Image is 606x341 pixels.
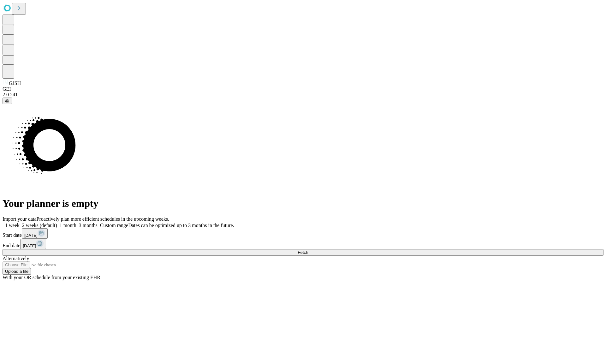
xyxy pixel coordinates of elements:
span: Alternatively [3,256,29,261]
span: Proactively plan more efficient schedules in the upcoming weeks. [37,216,169,222]
span: 1 month [60,223,76,228]
div: Start date [3,228,603,239]
button: [DATE] [20,239,46,249]
button: Fetch [3,249,603,256]
span: Import your data [3,216,37,222]
span: 3 months [79,223,98,228]
span: With your OR schedule from your existing EHR [3,275,100,280]
div: End date [3,239,603,249]
span: @ [5,99,9,103]
span: [DATE] [23,243,36,248]
button: [DATE] [22,228,48,239]
div: 2.0.241 [3,92,603,98]
span: Dates can be optimized up to 3 months in the future. [128,223,234,228]
span: 2 weeks (default) [22,223,57,228]
span: Fetch [298,250,308,255]
span: GJSH [9,81,21,86]
span: 1 week [5,223,20,228]
span: [DATE] [24,233,38,238]
div: GEI [3,86,603,92]
span: Custom range [100,223,128,228]
button: @ [3,98,12,104]
h1: Your planner is empty [3,198,603,209]
button: Upload a file [3,268,31,275]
